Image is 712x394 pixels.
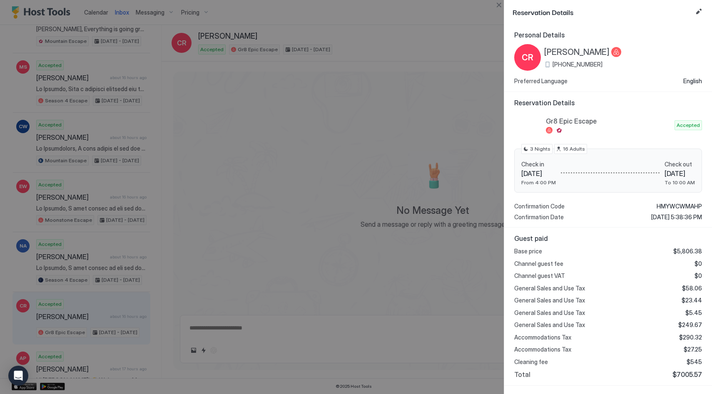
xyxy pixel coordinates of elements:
[8,366,28,386] div: Open Intercom Messenger
[553,61,602,68] span: [PHONE_NUMBER]
[514,285,585,292] span: General Sales and Use Tax
[544,47,610,57] span: [PERSON_NAME]
[514,77,568,85] span: Preferred Language
[695,260,702,268] span: $0
[682,285,702,292] span: $58.06
[514,248,542,255] span: Base price
[514,370,530,379] span: Total
[651,213,702,221] span: [DATE] 5:38:36 PM
[514,297,585,304] span: General Sales and Use Tax
[685,309,702,317] span: $5.45
[514,234,702,243] span: Guest paid
[514,31,702,39] span: Personal Details
[514,309,585,317] span: General Sales and Use Tax
[672,370,702,379] span: $7005.57
[657,203,702,210] span: HMYWCWMAHP
[665,169,695,178] span: [DATE]
[563,145,585,153] span: 16 Adults
[514,203,565,210] span: Confirmation Code
[514,358,548,366] span: Cleaning fee
[530,145,550,153] span: 3 Nights
[514,99,702,107] span: Reservation Details
[677,121,700,129] span: Accepted
[521,161,556,168] span: Check in
[682,297,702,304] span: $23.44
[684,346,702,353] span: $27.25
[514,346,571,353] span: Accommodations Tax
[513,7,692,17] span: Reservation Details
[665,179,695,186] span: To 10:00 AM
[514,334,571,341] span: Accommodations Tax
[514,213,564,221] span: Confirmation Date
[683,77,702,85] span: English
[673,248,702,255] span: $5,806.38
[514,112,541,139] div: listing image
[665,161,695,168] span: Check out
[514,321,585,329] span: General Sales and Use Tax
[694,7,704,17] button: Edit reservation
[522,51,533,64] span: CR
[514,272,565,280] span: Channel guest VAT
[521,179,556,186] span: From 4:00 PM
[521,169,556,178] span: [DATE]
[695,272,702,280] span: $0
[546,117,671,125] span: Gr8 Epic Escape
[687,358,702,366] span: $545
[678,321,702,329] span: $249.67
[514,260,563,268] span: Channel guest fee
[679,334,702,341] span: $290.32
